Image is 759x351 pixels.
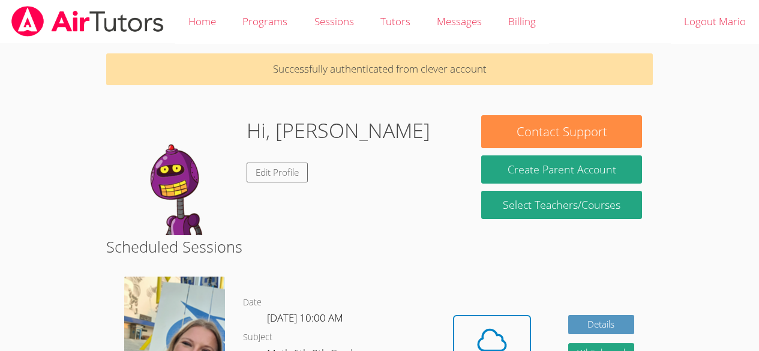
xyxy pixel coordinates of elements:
span: [DATE] 10:00 AM [267,311,343,325]
a: Edit Profile [247,163,308,182]
a: Select Teachers/Courses [481,191,641,219]
h2: Scheduled Sessions [106,235,653,258]
p: Successfully authenticated from clever account [106,53,653,85]
img: default.png [117,115,237,235]
dt: Date [243,295,262,310]
button: Contact Support [481,115,641,148]
dt: Subject [243,330,272,345]
a: Details [568,315,634,335]
img: airtutors_banner-c4298cdbf04f3fff15de1276eac7730deb9818008684d7c2e4769d2f7ddbe033.png [10,6,165,37]
span: Messages [437,14,482,28]
button: Create Parent Account [481,155,641,184]
h1: Hi, [PERSON_NAME] [247,115,430,146]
